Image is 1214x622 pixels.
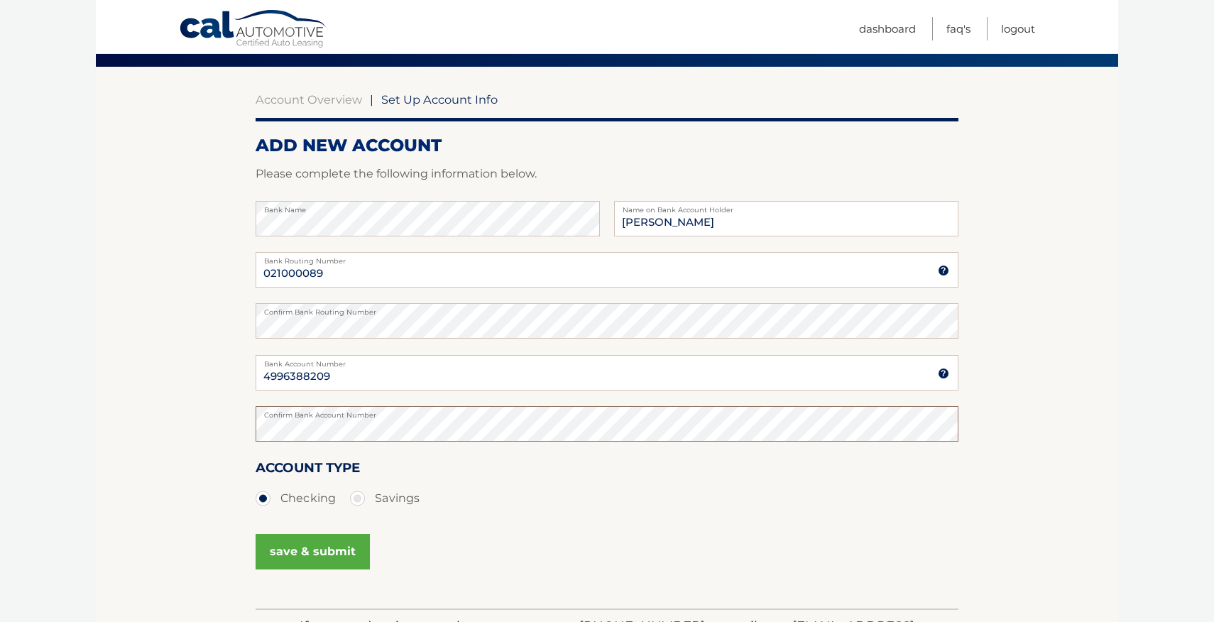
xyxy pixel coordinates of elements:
[256,355,958,391] input: Bank Account Number
[256,201,600,212] label: Bank Name
[1001,17,1035,40] a: Logout
[256,135,958,156] h2: ADD NEW ACCOUNT
[256,484,336,513] label: Checking
[614,201,958,236] input: Name on Account (Account Holder Name)
[859,17,916,40] a: Dashboard
[256,406,958,418] label: Confirm Bank Account Number
[946,17,970,40] a: FAQ's
[381,92,498,107] span: Set Up Account Info
[256,164,958,184] p: Please complete the following information below.
[350,484,420,513] label: Savings
[256,457,360,484] label: Account Type
[938,368,949,379] img: tooltip.svg
[370,92,373,107] span: |
[256,534,370,569] button: save & submit
[256,303,958,315] label: Confirm Bank Routing Number
[179,9,328,50] a: Cal Automotive
[256,355,958,366] label: Bank Account Number
[938,265,949,276] img: tooltip.svg
[256,92,362,107] a: Account Overview
[614,201,958,212] label: Name on Bank Account Holder
[256,252,958,288] input: Bank Routing Number
[256,252,958,263] label: Bank Routing Number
